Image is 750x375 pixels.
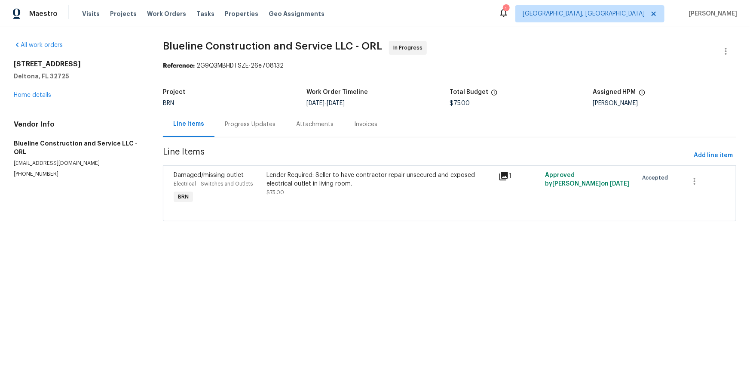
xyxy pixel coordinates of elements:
div: 2G9Q3MBHDTSZE-26e708132 [163,62,736,70]
a: Home details [14,92,51,98]
a: All work orders [14,42,63,48]
h5: Project [163,89,185,95]
span: BRN [163,100,174,106]
span: $75.00 [450,100,470,106]
h2: [STREET_ADDRESS] [14,60,142,68]
h5: Assigned HPM [593,89,636,95]
div: 1 [503,5,509,14]
b: Reference: [163,63,195,69]
h4: Vendor Info [14,120,142,129]
span: [DATE] [306,100,324,106]
div: [PERSON_NAME] [593,100,736,106]
div: Attachments [296,120,334,129]
span: Line Items [163,148,690,164]
p: [EMAIL_ADDRESS][DOMAIN_NAME] [14,160,142,167]
span: [DATE] [327,100,345,106]
span: Accepted [642,174,671,182]
span: Work Orders [147,9,186,18]
span: [GEOGRAPHIC_DATA], [GEOGRAPHIC_DATA] [523,9,645,18]
h5: Total Budget [450,89,488,95]
span: Maestro [29,9,58,18]
div: Line Items [173,120,204,128]
span: $75.00 [266,190,284,195]
button: Add line item [690,148,736,164]
div: Progress Updates [225,120,276,129]
span: In Progress [393,43,426,52]
span: Geo Assignments [269,9,324,18]
h5: Work Order Timeline [306,89,368,95]
span: [DATE] [610,181,629,187]
h5: Deltona, FL 32725 [14,72,142,81]
span: Tasks [196,11,214,17]
span: Approved by [PERSON_NAME] on [545,172,629,187]
h5: Blueline Construction and Service LLC - ORL [14,139,142,156]
div: Lender Required: Seller to have contractor repair unsecured and exposed electrical outlet in livi... [266,171,493,188]
span: Add line item [694,150,733,161]
span: Visits [82,9,100,18]
span: [PERSON_NAME] [685,9,737,18]
span: The hpm assigned to this work order. [639,89,646,100]
span: Properties [225,9,258,18]
span: Blueline Construction and Service LLC - ORL [163,41,382,51]
span: The total cost of line items that have been proposed by Opendoor. This sum includes line items th... [491,89,498,100]
span: Projects [110,9,137,18]
span: BRN [174,192,192,201]
span: Electrical - Switches and Outlets [174,181,253,186]
div: Invoices [354,120,377,129]
p: [PHONE_NUMBER] [14,170,142,178]
span: - [306,100,345,106]
div: 1 [499,171,540,181]
span: Damaged/missing outlet [174,172,244,178]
